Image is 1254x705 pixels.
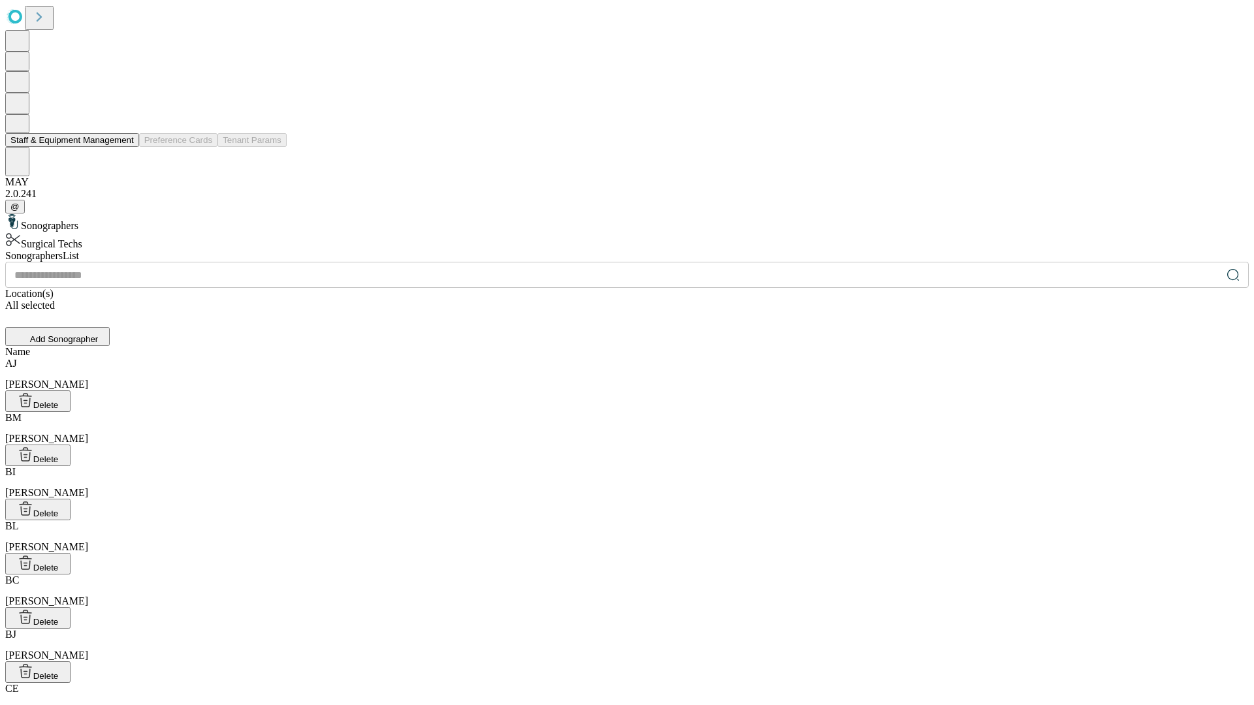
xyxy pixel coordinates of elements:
[5,574,1249,607] div: [PERSON_NAME]
[5,445,71,466] button: Delete
[139,133,217,147] button: Preference Cards
[5,327,110,346] button: Add Sonographer
[5,300,1249,311] div: All selected
[5,213,1249,232] div: Sonographers
[33,509,59,518] span: Delete
[5,288,54,299] span: Location(s)
[5,661,71,683] button: Delete
[5,188,1249,200] div: 2.0.241
[5,553,71,574] button: Delete
[33,563,59,572] span: Delete
[33,617,59,627] span: Delete
[5,358,1249,390] div: [PERSON_NAME]
[30,334,98,344] span: Add Sonographer
[5,683,18,694] span: CE
[5,133,139,147] button: Staff & Equipment Management
[5,629,16,640] span: BJ
[33,400,59,410] span: Delete
[217,133,287,147] button: Tenant Params
[10,202,20,211] span: @
[5,520,18,531] span: BL
[5,176,1249,188] div: MAY
[33,454,59,464] span: Delete
[33,671,59,681] span: Delete
[5,232,1249,250] div: Surgical Techs
[5,412,1249,445] div: [PERSON_NAME]
[5,466,16,477] span: BI
[5,390,71,412] button: Delete
[5,200,25,213] button: @
[5,466,1249,499] div: [PERSON_NAME]
[5,499,71,520] button: Delete
[5,346,1249,358] div: Name
[5,607,71,629] button: Delete
[5,574,19,586] span: BC
[5,412,22,423] span: BM
[5,520,1249,553] div: [PERSON_NAME]
[5,250,1249,262] div: Sonographers List
[5,629,1249,661] div: [PERSON_NAME]
[5,358,17,369] span: AJ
